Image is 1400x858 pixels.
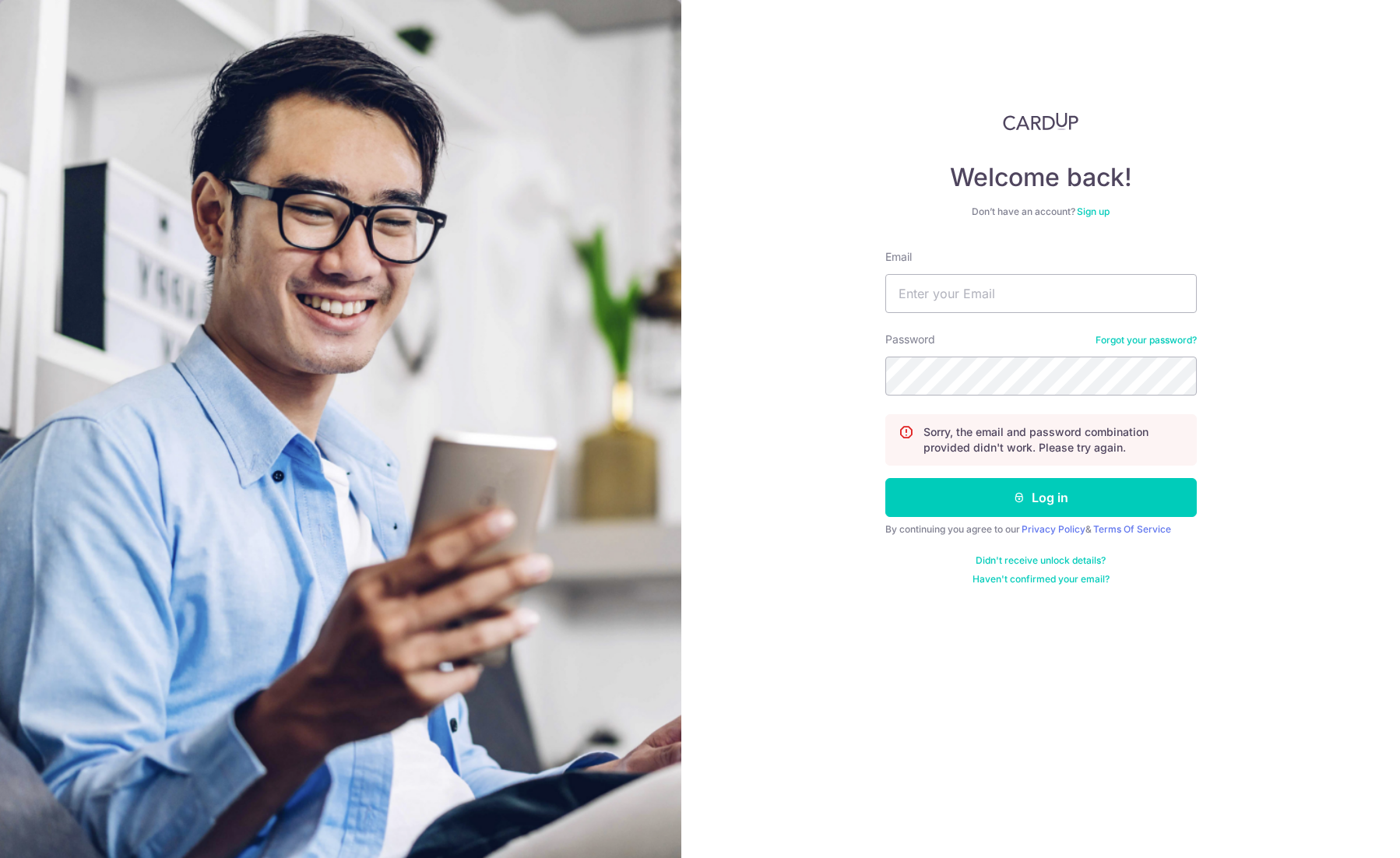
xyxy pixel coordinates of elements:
[976,554,1106,567] a: Didn't receive unlock details?
[885,162,1197,193] h4: Welcome back!
[1093,523,1171,535] a: Terms Of Service
[1003,112,1079,131] img: CardUp Logo
[885,332,935,347] label: Password
[1022,523,1085,535] a: Privacy Policy
[885,249,912,265] label: Email
[923,424,1184,455] p: Sorry, the email and password combination provided didn't work. Please try again.
[1077,206,1110,217] a: Sign up
[973,573,1110,585] a: Haven't confirmed your email?
[1096,334,1197,346] a: Forgot your password?
[885,274,1197,313] input: Enter your Email
[885,523,1197,536] div: By continuing you agree to our &
[885,478,1197,517] button: Log in
[885,206,1197,218] div: Don’t have an account?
